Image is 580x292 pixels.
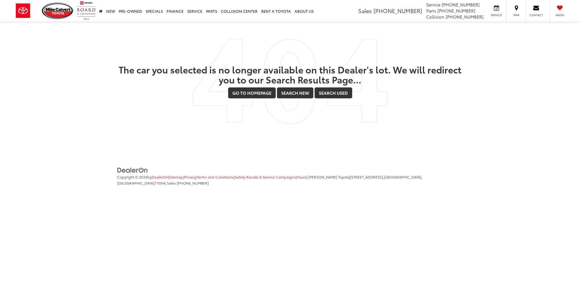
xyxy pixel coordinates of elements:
a: DealerOn Home Page [152,174,168,179]
a: Search New [277,87,313,98]
a: Safety Recalls & Service Campaigns, Opens in a new tab [235,174,296,179]
span: [GEOGRAPHIC_DATA] [117,180,154,185]
span: | [196,174,234,179]
span: Parts [426,8,436,14]
a: Terms and Conditions [197,174,234,179]
span: Service [490,13,503,17]
a: Search Used [315,87,352,98]
a: Privacy [184,174,196,179]
span: 77054 [154,180,165,185]
span: by [147,174,168,179]
span: [PHONE_NUMBER] [373,7,422,15]
a: Hours [297,174,307,179]
span: Copyright © 2025 [117,174,147,179]
span: [GEOGRAPHIC_DATA], [384,174,422,179]
span: | [168,174,183,179]
span: Collision [426,14,444,20]
span: | Sales: [165,180,209,185]
span: Service [426,2,440,8]
span: Contact [529,13,543,17]
span: [PHONE_NUMBER] [437,8,475,14]
h2: The car you selected is no longer available on this Dealer's lot. We will redirect you to our Sea... [117,64,463,84]
span: Map [510,13,523,17]
span: | [296,174,307,179]
a: Sitemap [169,174,183,179]
a: DealerOn [117,167,148,173]
span: | [234,174,296,179]
span: [PHONE_NUMBER] [177,180,209,185]
span: Sales [358,7,372,15]
span: Saved [553,13,566,17]
a: Go to Homepage [228,87,276,98]
span: | [PERSON_NAME] Toyota [307,174,349,179]
img: Mike Calvert Toyota [42,2,74,19]
span: [PHONE_NUMBER] [442,2,480,8]
span: [STREET_ADDRESS], [350,174,384,179]
img: DealerOn [117,167,148,174]
span: [PHONE_NUMBER] [446,14,484,20]
span: | [183,174,196,179]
